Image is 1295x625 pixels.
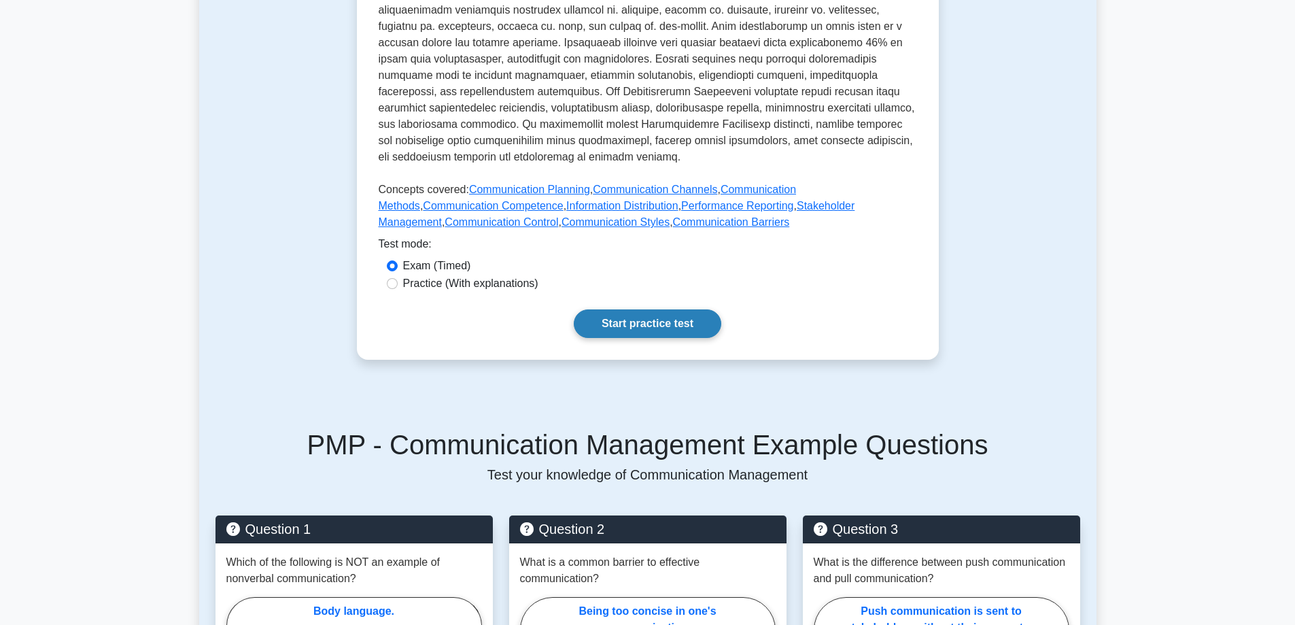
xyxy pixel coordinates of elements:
[379,236,917,258] div: Test mode:
[673,216,790,228] a: Communication Barriers
[814,521,1069,537] h5: Question 3
[379,182,917,236] p: Concepts covered: , , , , , , , , ,
[215,428,1080,461] h5: PMP - Communication Management Example Questions
[215,467,1080,483] p: Test your knowledge of Communication Management
[566,200,678,212] a: Information Distribution
[226,521,482,537] h5: Question 1
[226,554,482,587] p: Which of the following is NOT an example of nonverbal communication?
[423,200,563,212] a: Communication Competence
[593,184,717,195] a: Communication Channels
[403,258,471,274] label: Exam (Timed)
[520,521,776,537] h5: Question 2
[445,216,558,228] a: Communication Control
[379,200,855,228] a: Stakeholder Management
[469,184,590,195] a: Communication Planning
[814,554,1069,587] p: What is the difference between push communication and pull communication?
[681,200,793,212] a: Performance Reporting
[562,216,670,228] a: Communication Styles
[574,309,721,338] a: Start practice test
[403,275,538,292] label: Practice (With explanations)
[520,554,776,587] p: What is a common barrier to effective communication?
